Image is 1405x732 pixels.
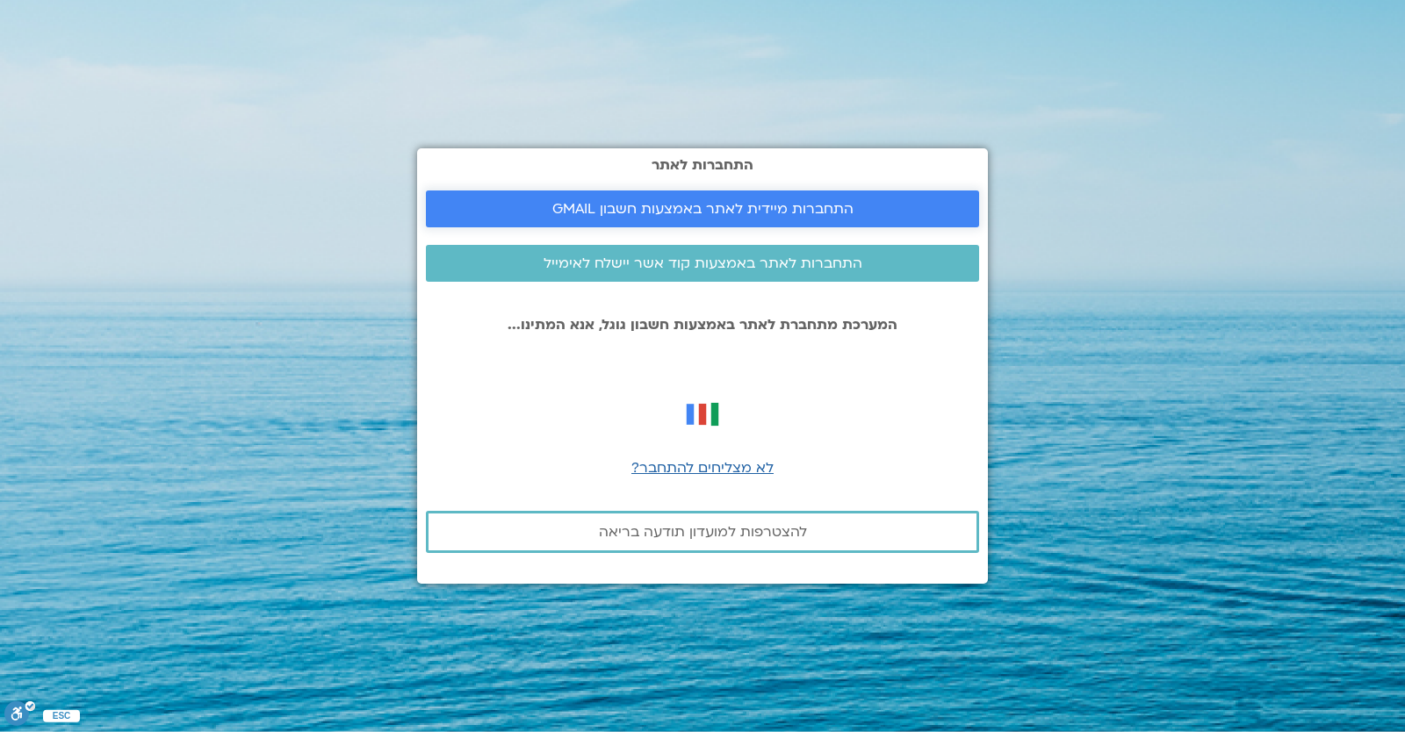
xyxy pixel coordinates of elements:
a: לא מצליחים להתחבר? [631,458,774,477]
span: להצטרפות למועדון תודעה בריאה [599,524,807,540]
span: התחברות לאתר באמצעות קוד אשר יישלח לאימייל [544,255,862,271]
p: המערכת מתחברת לאתר באמצעות חשבון גוגל, אנא המתינו... [426,317,979,333]
a: התחברות מיידית לאתר באמצעות חשבון GMAIL [426,190,979,227]
span: התחברות מיידית לאתר באמצעות חשבון GMAIL [552,201,854,217]
a: להצטרפות למועדון תודעה בריאה [426,511,979,553]
a: התחברות לאתר באמצעות קוד אשר יישלח לאימייל [426,245,979,282]
h2: התחברות לאתר [426,157,979,173]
